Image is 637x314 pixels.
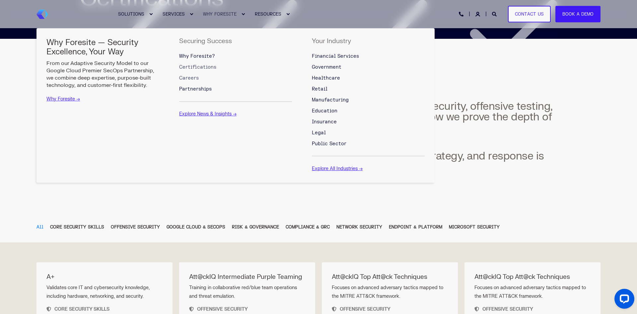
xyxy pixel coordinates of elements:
[312,97,349,103] span: Manufacturing
[189,12,193,16] div: Expand SERVICES
[312,141,346,147] span: Public Sector
[46,285,150,299] span: Validates core IT and cybersecurity knowledge, including hardware, networking, and security.
[389,223,442,231] div: ENDPOINT & PLATFORM
[118,11,144,17] span: SOLUTIONS
[36,10,48,19] img: Foresite brand mark, a hexagon shape of blues with a directional arrow to the right hand side
[312,130,326,136] span: Legal
[167,223,225,231] div: GOOGLE CLOUD & SECOPS
[36,222,601,232] ul: Filter
[189,274,305,280] h2: Att@ckIQ Intermediate Purple Teaming
[312,75,340,81] span: Healthcare
[46,38,159,56] h5: Why Foresite — Security Excellence, Your Way
[312,86,327,92] span: Retail
[474,283,591,301] span: Focuses on advanced adversary tactics mapped to the MITRE ATT&CK framework.
[46,274,163,280] h2: A+
[312,53,359,59] span: Financial Services
[46,60,159,89] p: From our Adaptive Security Model to our Google Cloud Premier SecOps Partnership, we combine deep ...
[179,111,237,117] a: Explore News & Insights →
[241,12,245,16] div: Expand WHY FORESITE
[449,223,500,231] div: MICROSOFT SECURITY
[286,12,290,16] div: Expand RESOURCES
[36,223,43,231] div: All
[475,11,481,17] a: Login
[203,11,237,17] span: WHY FORESITE
[179,53,215,59] span: Why Foresite?
[111,223,160,231] div: OFFENSIVE SECURITY
[179,64,216,70] span: Certifications
[312,166,363,171] a: Explore All Industries →
[312,64,341,70] span: Government
[189,285,297,299] span: Training in collaborative red/blue team operations and threat emulation.
[179,75,199,81] span: Careers
[232,223,279,231] div: RISK & GOVERNANCE
[508,6,551,23] a: Contact Us
[179,86,212,92] span: Partnerships
[332,301,448,313] div: OFFENSIVE SECURITY
[555,6,601,23] a: Book a Demo
[474,274,591,280] h2: Att@ckIQ Top Att@ck Techniques
[149,12,153,16] div: Expand SOLUTIONS
[46,301,163,313] div: CORE SECURITY SKILLS
[312,119,337,125] span: Insurance
[609,286,637,314] iframe: LiveChat chat widget
[255,11,281,17] span: RESOURCES
[474,301,591,313] div: OFFENSIVE SECURITY
[492,11,498,17] a: Open Search
[312,37,351,45] span: Your Industry
[332,283,448,301] span: Focuses on advanced adversary tactics mapped to the MITRE ATT&CK framework.
[332,274,448,280] h2: Att@ckIQ Top Att@ck Techniques
[286,223,330,231] div: COMPLIANCE & GRC
[312,108,337,114] span: Education
[179,38,232,44] h5: Securing Success
[336,223,382,231] div: NETWORK SECURITY
[50,223,104,231] div: CORE SECURITY SKILLS
[36,10,48,19] a: Back to Home
[189,301,305,313] div: OFFENSIVE SECURITY
[46,96,80,102] a: Why Foresite →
